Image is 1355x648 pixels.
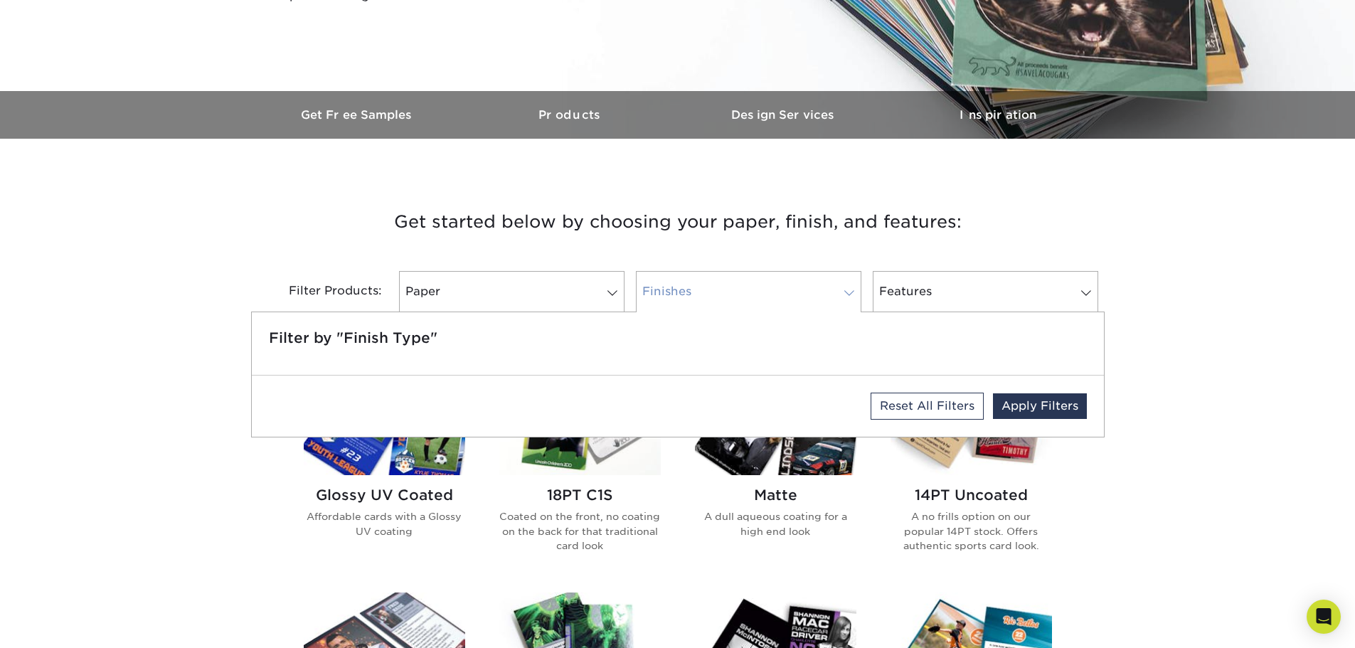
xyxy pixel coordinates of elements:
[499,363,661,575] a: 18PT C1S Trading Cards 18PT C1S Coated on the front, no coating on the back for that traditional ...
[678,108,891,122] h3: Design Services
[678,91,891,139] a: Design Services
[251,108,464,122] h3: Get Free Samples
[636,271,861,312] a: Finishes
[399,271,625,312] a: Paper
[262,190,1094,254] h3: Get started below by choosing your paper, finish, and features:
[695,363,856,575] a: Matte Trading Cards Matte A dull aqueous coating for a high end look
[873,271,1098,312] a: Features
[464,108,678,122] h3: Products
[304,363,465,575] a: Glossy UV Coated Trading Cards Glossy UV Coated Affordable cards with a Glossy UV coating
[251,271,393,312] div: Filter Products:
[993,393,1087,419] a: Apply Filters
[304,487,465,504] h2: Glossy UV Coated
[891,509,1052,553] p: A no frills option on our popular 14PT stock. Offers authentic sports card look.
[1307,600,1341,634] div: Open Intercom Messenger
[891,108,1105,122] h3: Inspiration
[695,509,856,538] p: A dull aqueous coating for a high end look
[695,487,856,504] h2: Matte
[251,91,464,139] a: Get Free Samples
[891,363,1052,575] a: 14PT Uncoated Trading Cards 14PT Uncoated A no frills option on our popular 14PT stock. Offers au...
[891,487,1052,504] h2: 14PT Uncoated
[464,91,678,139] a: Products
[499,509,661,553] p: Coated on the front, no coating on the back for that traditional card look
[499,487,661,504] h2: 18PT C1S
[4,605,121,643] iframe: Google Customer Reviews
[304,509,465,538] p: Affordable cards with a Glossy UV coating
[269,329,1087,346] h5: Filter by "Finish Type"
[891,91,1105,139] a: Inspiration
[871,393,984,420] a: Reset All Filters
